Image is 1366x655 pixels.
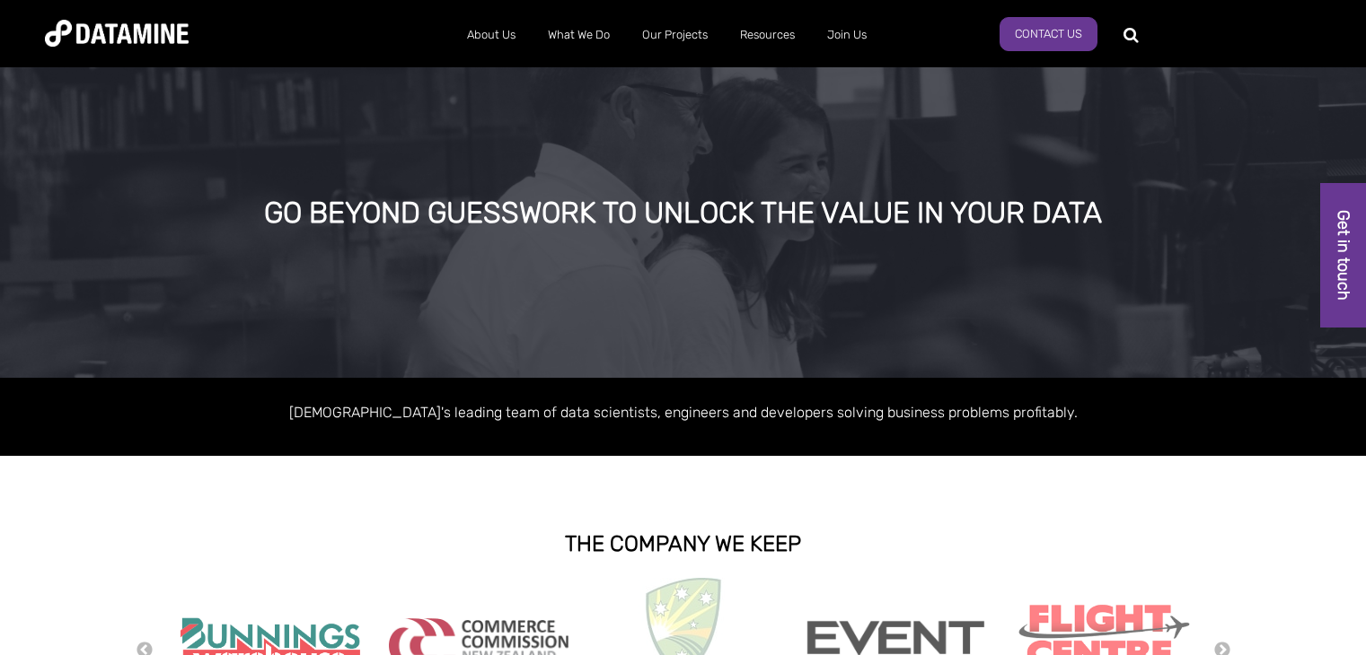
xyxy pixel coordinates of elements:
img: Datamine [45,20,189,47]
a: Get in touch [1320,183,1366,327]
p: [DEMOGRAPHIC_DATA]'s leading team of data scientists, engineers and developers solving business p... [172,400,1195,424]
strong: THE COMPANY WE KEEP [565,531,801,556]
a: Contact Us [1000,17,1097,51]
a: About Us [451,12,532,58]
div: GO BEYOND GUESSWORK TO UNLOCK THE VALUE IN YOUR DATA [160,197,1207,230]
a: Resources [724,12,811,58]
a: Our Projects [626,12,724,58]
a: What We Do [532,12,626,58]
a: Join Us [811,12,883,58]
